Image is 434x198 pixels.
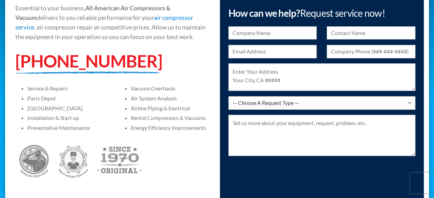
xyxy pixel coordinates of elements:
p: [GEOGRAPHIC_DATA] [27,105,109,111]
input: Company Name [228,26,317,40]
span: Essential to your business, delivers to you reliable performance for your , air compressor repair... [15,4,206,40]
p: Service & Repairs [27,85,109,91]
p: Installation & Start up [27,114,109,121]
p: Rental Compressors & Vacuums [131,114,212,121]
iframe: reCAPTCHA [228,164,332,191]
p: Air System Analysis [131,95,212,101]
span: How can we help? [228,7,385,19]
a: [PHONE_NUMBER] [15,50,162,71]
p: Vacuum Overhauls [131,85,212,91]
input: Contact Name [327,26,415,40]
p: Energy Efficiency Improvements [131,124,212,131]
span: Request service now! [300,7,385,19]
p: Preventative Maintenance [27,124,109,131]
p: Parts Depot [27,95,109,101]
p: Airline Piping & Electrical [131,105,212,111]
input: Email Address [228,45,317,58]
strong: All American Air Compressors & Vacuum [15,4,171,21]
input: Company Phone (###-###-####) [327,45,415,58]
